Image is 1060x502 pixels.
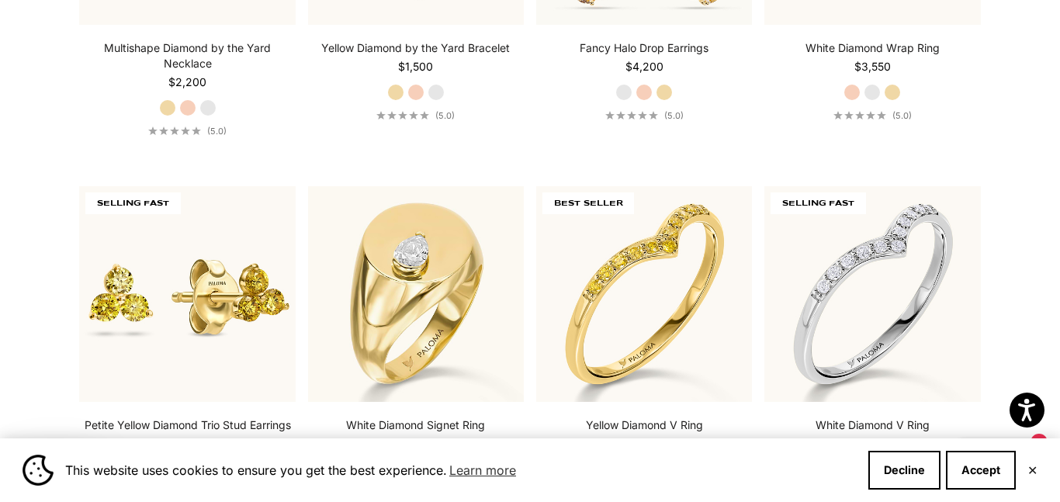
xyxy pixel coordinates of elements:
span: (5.0) [207,126,227,137]
a: Learn more [447,459,518,482]
span: SELLING FAST [85,192,181,214]
span: (5.0) [435,110,455,121]
img: #YellowGold [536,186,752,402]
button: Close [1027,466,1037,475]
div: 5.0 out of 5.0 stars [833,111,886,119]
a: Yellow Diamond by the Yard Bracelet [321,40,510,56]
span: This website uses cookies to ensure you get the best experience. [65,459,856,482]
sale-price: Starting at $210 [147,436,229,452]
a: 5.0 out of 5.0 stars(5.0) [833,110,912,121]
sale-price: $950 [631,436,658,452]
sale-price: $3,550 [854,59,891,74]
div: 5.0 out of 5.0 stars [148,126,201,135]
sale-price: $1,500 [398,59,433,74]
a: 5.0 out of 5.0 stars(5.0) [605,110,684,121]
span: BEST SELLER [542,192,634,214]
img: #YellowGold [79,186,295,402]
div: 5.0 out of 5.0 stars [605,111,658,119]
img: #YellowGold [308,186,524,402]
a: White Diamond Wrap Ring [805,40,940,56]
button: Decline [868,451,940,490]
sale-price: $950 [859,436,886,452]
a: Yellow Diamond V Ring [586,417,703,433]
a: Multishape Diamond by the Yard Necklace [79,40,295,71]
span: (5.0) [892,110,912,121]
a: 5.0 out of 5.0 stars(5.0) [376,110,455,121]
a: 5.0 out of 5.0 stars(5.0) [148,126,227,137]
span: SELLING FAST [771,192,866,214]
a: Fancy Halo Drop Earrings [580,40,708,56]
button: Accept [946,451,1016,490]
sale-price: $4,200 [625,59,663,74]
a: White Diamond Signet Ring [346,417,485,433]
sale-price: $2,650 [397,436,435,452]
img: Cookie banner [23,455,54,486]
sale-price: $2,200 [168,74,206,90]
div: 5.0 out of 5.0 stars [376,111,429,119]
a: White Diamond V Ring [816,417,930,433]
a: Petite Yellow Diamond Trio Stud Earrings [85,417,291,433]
a: #YellowGold #RoseGold #WhiteGold [308,186,524,402]
img: #WhiteGold [764,186,980,402]
span: (5.0) [664,110,684,121]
